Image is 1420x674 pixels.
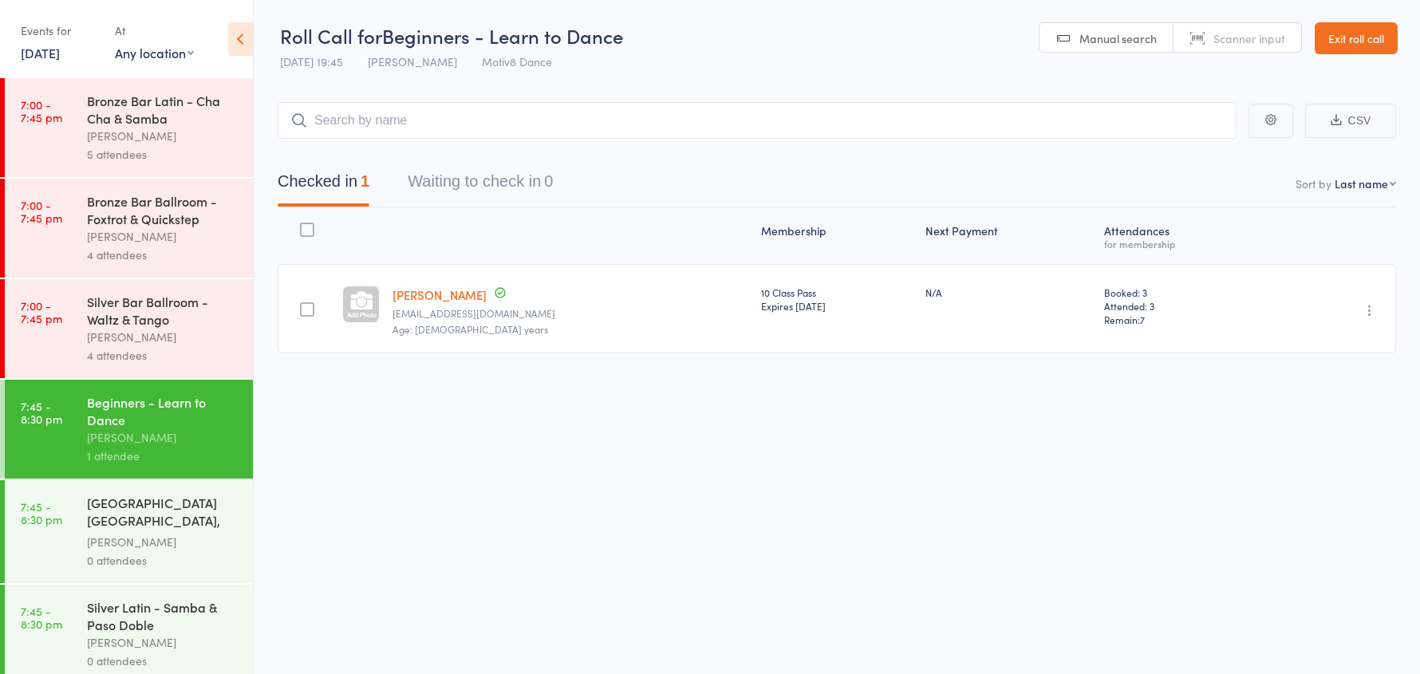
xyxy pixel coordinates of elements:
[361,172,369,190] div: 1
[1079,30,1157,46] span: Manual search
[1098,215,1273,257] div: Atten­dances
[21,299,62,325] time: 7:00 - 7:45 pm
[1140,313,1145,326] span: 7
[5,78,253,177] a: 7:00 -7:45 pmBronze Bar Latin - Cha Cha & Samba[PERSON_NAME]5 attendees
[5,279,253,378] a: 7:00 -7:45 pmSilver Bar Ballroom - Waltz & Tango[PERSON_NAME]4 attendees
[87,551,239,570] div: 0 attendees
[392,286,487,303] a: [PERSON_NAME]
[115,44,194,61] div: Any location
[368,53,457,69] span: [PERSON_NAME]
[21,98,62,124] time: 7:00 - 7:45 pm
[21,44,60,61] a: [DATE]
[87,92,239,127] div: Bronze Bar Latin - Cha Cha & Samba
[87,127,239,145] div: [PERSON_NAME]
[761,299,913,313] div: Expires [DATE]
[1104,286,1267,299] span: Booked: 3
[1315,22,1398,54] a: Exit roll call
[87,145,239,164] div: 5 attendees
[87,633,239,652] div: [PERSON_NAME]
[21,500,62,526] time: 7:45 - 8:30 pm
[392,308,748,319] small: harvsiri12@gmail.com
[1335,175,1388,191] div: Last name
[1104,299,1267,313] span: Attended: 3
[1305,104,1396,138] button: CSV
[87,447,239,465] div: 1 attendee
[115,18,194,44] div: At
[5,380,253,479] a: 7:45 -8:30 pmBeginners - Learn to Dance[PERSON_NAME]1 attendee
[21,199,62,224] time: 7:00 - 7:45 pm
[87,393,239,428] div: Beginners - Learn to Dance
[5,179,253,278] a: 7:00 -7:45 pmBronze Bar Ballroom - Foxtrot & Quickstep[PERSON_NAME]4 attendees
[925,286,1092,299] div: N/A
[1104,313,1267,326] span: Remain:
[87,598,239,633] div: Silver Latin - Samba & Paso Doble
[1104,238,1267,249] div: for membership
[408,164,553,207] button: Waiting to check in0
[482,53,552,69] span: Motiv8 Dance
[21,605,62,630] time: 7:45 - 8:30 pm
[280,53,343,69] span: [DATE] 19:45
[87,246,239,264] div: 4 attendees
[278,164,369,207] button: Checked in1
[1213,30,1285,46] span: Scanner input
[87,428,239,447] div: [PERSON_NAME]
[761,286,913,313] div: 10 Class Pass
[87,227,239,246] div: [PERSON_NAME]
[87,494,239,533] div: [GEOGRAPHIC_DATA] [GEOGRAPHIC_DATA], West Coast Swing
[87,192,239,227] div: Bronze Bar Ballroom - Foxtrot & Quickstep
[21,18,99,44] div: Events for
[87,346,239,365] div: 4 attendees
[278,102,1237,139] input: Search by name
[87,328,239,346] div: [PERSON_NAME]
[919,215,1099,257] div: Next Payment
[755,215,919,257] div: Membership
[382,22,623,49] span: Beginners - Learn to Dance
[87,293,239,328] div: Silver Bar Ballroom - Waltz & Tango
[280,22,382,49] span: Roll Call for
[21,400,62,425] time: 7:45 - 8:30 pm
[87,652,239,670] div: 0 attendees
[544,172,553,190] div: 0
[392,322,548,336] span: Age: [DEMOGRAPHIC_DATA] years
[87,533,239,551] div: [PERSON_NAME]
[5,480,253,583] a: 7:45 -8:30 pm[GEOGRAPHIC_DATA] [GEOGRAPHIC_DATA], West Coast Swing[PERSON_NAME]0 attendees
[1296,175,1331,191] label: Sort by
